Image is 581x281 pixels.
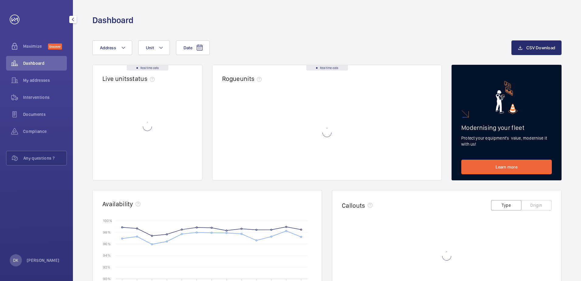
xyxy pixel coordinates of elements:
text: 96 % [103,242,111,246]
span: units [240,75,264,82]
span: Unit [146,45,154,50]
button: Origin [521,200,552,210]
p: Protect your equipment's value, modernise it with us! [461,135,552,147]
h2: Callouts [342,202,365,209]
h2: Modernising your fleet [461,124,552,131]
span: Any questions ? [23,155,67,161]
span: Documents [23,111,67,117]
h2: Rogue [222,75,264,82]
button: Unit [138,40,170,55]
button: Address [92,40,132,55]
p: DK [13,257,18,263]
p: [PERSON_NAME] [27,257,60,263]
div: Real time data [127,65,168,71]
a: Learn more [461,160,552,174]
div: Real time data [306,65,348,71]
span: Dashboard [23,60,67,66]
span: Maximize [23,43,48,49]
span: CSV Download [526,45,555,50]
h2: Live units [102,75,157,82]
text: 92 % [103,265,110,269]
span: Address [100,45,116,50]
button: Date [176,40,210,55]
text: 98 % [103,230,111,234]
h1: Dashboard [92,15,133,26]
text: 90 % [103,276,111,281]
h2: Availability [102,200,133,208]
text: 100 % [103,218,112,223]
span: Discover [48,43,62,50]
button: CSV Download [511,40,562,55]
text: 94 % [103,253,111,258]
span: Compliance [23,128,67,134]
span: status [129,75,157,82]
span: My addresses [23,77,67,83]
img: marketing-card.svg [496,81,518,114]
span: Interventions [23,94,67,100]
span: Date [184,45,192,50]
button: Type [491,200,521,210]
